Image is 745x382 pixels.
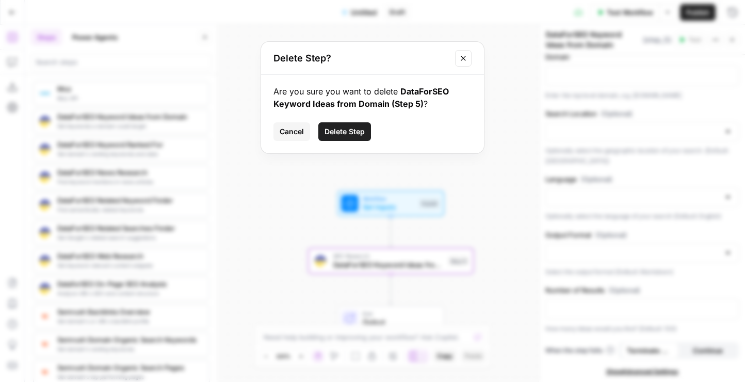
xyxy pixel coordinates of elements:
[273,85,472,110] div: Are you sure you want to delete ?
[280,126,304,137] span: Cancel
[325,126,365,137] span: Delete Step
[318,122,371,141] button: Delete Step
[455,50,472,67] button: Close modal
[273,122,310,141] button: Cancel
[273,51,449,66] h2: Delete Step?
